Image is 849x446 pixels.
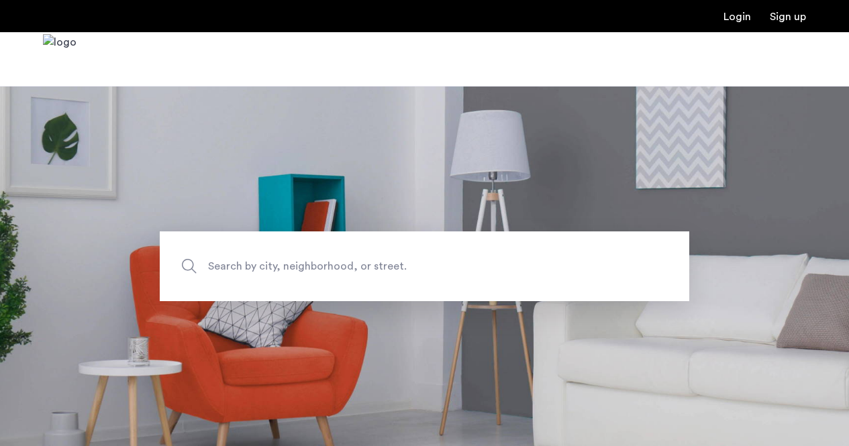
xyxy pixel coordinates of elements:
input: Apartment Search [160,231,689,301]
a: Login [723,11,751,22]
span: Search by city, neighborhood, or street. [208,257,579,275]
a: Registration [770,11,806,22]
img: logo [43,34,77,85]
a: Cazamio Logo [43,34,77,85]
